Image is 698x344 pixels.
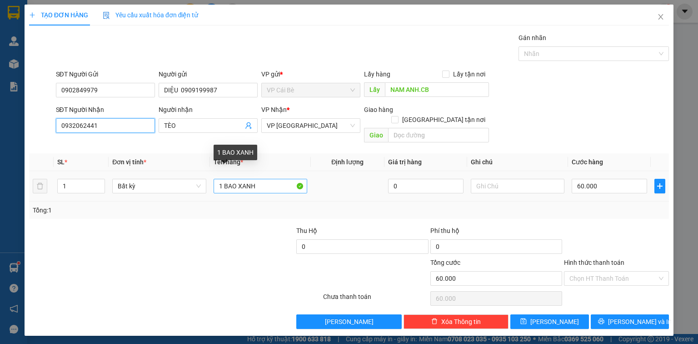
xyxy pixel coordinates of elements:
span: TẠO ĐƠN HÀNG [29,11,88,19]
span: [PERSON_NAME] [325,317,374,327]
th: Ghi chú [467,153,568,171]
div: 1 BAO XANH [214,145,257,160]
span: save [520,318,527,325]
button: save[PERSON_NAME] [510,314,589,329]
input: VD: Bàn, Ghế [214,179,307,193]
span: Xóa Thông tin [441,317,481,327]
img: icon [103,12,110,19]
div: Người nhận [159,105,258,115]
span: VP Sài Gòn [267,119,355,132]
label: Gán nhãn [519,34,546,41]
button: deleteXóa Thông tin [404,314,509,329]
div: SĐT Người Nhận [56,105,155,115]
div: VP gửi [261,69,360,79]
span: Yêu cầu xuất hóa đơn điện tử [103,11,199,19]
button: plus [654,179,665,193]
span: Thu Hộ [296,227,317,234]
input: Dọc đường [385,82,489,97]
span: [GEOGRAPHIC_DATA] tận nơi [399,115,489,125]
span: Giao hàng [364,106,393,113]
span: [PERSON_NAME] [530,317,579,327]
button: [PERSON_NAME] [296,314,401,329]
span: Đơn vị tính [112,158,146,166]
span: close [657,13,664,20]
button: Close [648,5,673,30]
span: Bất kỳ [118,179,200,193]
span: VP Nhận [261,106,287,113]
div: Tổng: 1 [33,205,270,215]
span: Định lượng [331,158,364,166]
input: Ghi Chú [471,179,564,193]
button: delete [33,179,47,193]
span: plus [29,12,35,18]
div: Phí thu hộ [430,226,562,239]
span: printer [598,318,604,325]
div: SĐT Người Gửi [56,69,155,79]
input: Dọc đường [388,128,489,142]
span: user-add [245,122,252,129]
span: Giá trị hàng [388,158,422,166]
span: Cước hàng [572,158,603,166]
span: delete [431,318,438,325]
span: VP Cái Bè [267,83,355,97]
div: Chưa thanh toán [322,292,429,308]
button: printer[PERSON_NAME] và In [591,314,669,329]
span: Lấy hàng [364,71,390,78]
div: Người gửi [159,69,258,79]
span: Giao [364,128,388,142]
span: SL [57,158,65,166]
span: plus [655,182,665,190]
input: 0 [388,179,464,193]
span: Tổng cước [430,259,460,266]
label: Hình thức thanh toán [564,259,624,266]
span: Lấy tận nơi [449,69,489,79]
span: [PERSON_NAME] và In [608,317,672,327]
span: Lấy [364,82,385,97]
